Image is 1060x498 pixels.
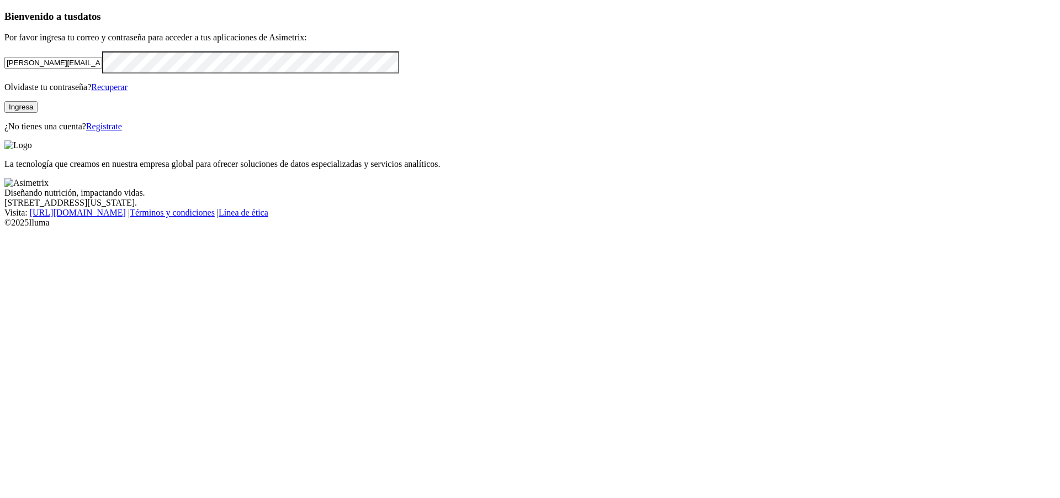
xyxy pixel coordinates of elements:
[4,82,1056,92] p: Olvidaste tu contraseña?
[4,218,1056,228] div: © 2025 Iluma
[4,178,49,188] img: Asimetrix
[77,11,101,22] span: datos
[4,159,1056,169] p: La tecnología que creamos en nuestra empresa global para ofrecer soluciones de datos especializad...
[4,11,1056,23] h3: Bienvenido a tus
[4,57,102,69] input: Tu correo
[4,140,32,150] img: Logo
[91,82,128,92] a: Recuperar
[86,122,122,131] a: Regístrate
[30,208,126,217] a: [URL][DOMAIN_NAME]
[4,198,1056,208] div: [STREET_ADDRESS][US_STATE].
[4,188,1056,198] div: Diseñando nutrición, impactando vidas.
[219,208,268,217] a: Línea de ética
[4,33,1056,43] p: Por favor ingresa tu correo y contraseña para acceder a tus aplicaciones de Asimetrix:
[4,208,1056,218] div: Visita : | |
[4,122,1056,132] p: ¿No tienes una cuenta?
[130,208,215,217] a: Términos y condiciones
[4,101,38,113] button: Ingresa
